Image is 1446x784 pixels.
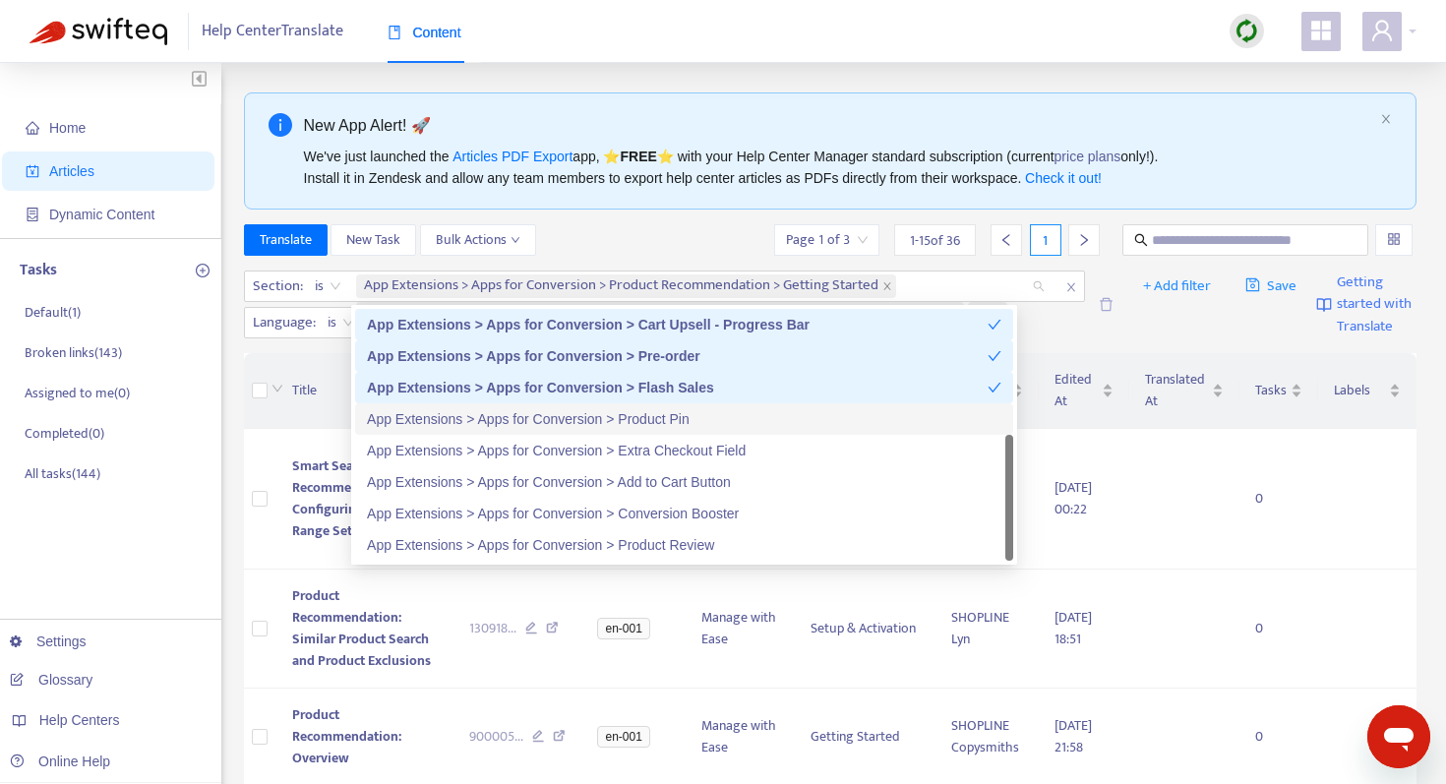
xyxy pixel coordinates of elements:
div: App Extensions > Apps for Conversion > Add to Cart Button [367,471,1001,493]
td: 0 [1239,429,1318,570]
div: App Extensions > Apps for Conversion > Flash Sales [355,372,1013,403]
span: [DATE] 00:22 [1054,476,1092,520]
div: App Extensions > Apps for Conversion > Cart Upsell - Progress Bar [355,309,1013,340]
span: down [271,383,283,394]
span: 1 - 15 of 36 [910,230,960,251]
span: down [511,235,520,245]
div: App Extensions > Apps for Conversion > Product Pin [367,408,1001,430]
img: Swifteq [30,18,167,45]
span: Product Recommendation: Similar Product Search and Product Exclusions [292,584,431,672]
span: account-book [26,164,39,178]
b: FREE [620,149,656,164]
div: We've just launched the app, ⭐ ⭐️ with your Help Center Manager standard subscription (current on... [304,146,1373,189]
div: App Extensions > Apps for Conversion > Pre-order [355,340,1013,372]
a: Online Help [10,754,110,769]
span: appstore [1309,19,1333,42]
span: Labels [1334,380,1385,401]
div: 1 [1030,224,1061,256]
span: Save [1245,274,1297,298]
button: Translate [244,224,328,256]
iframe: メッセージングウィンドウの起動ボタン、進行中の会話 [1367,705,1430,768]
div: App Extensions > Apps for Conversion > Extra Checkout Field [355,435,1013,466]
a: Settings [10,633,87,649]
a: Check it out! [1025,170,1102,186]
div: App Extensions > Apps for Conversion > Add to Cart Button [355,466,1013,498]
span: en-001 [597,618,649,639]
td: 0 [1239,570,1318,689]
td: Setup & Activation [795,570,935,689]
span: info-circle [269,113,292,137]
span: Tasks [1255,380,1287,401]
p: Default ( 1 ) [25,302,81,323]
span: Language : [245,308,319,337]
span: check [988,381,1001,394]
span: close [882,281,892,291]
span: App Extensions > Apps for Conversion > Product Recommendation > Getting Started [364,274,878,298]
span: is [328,308,354,337]
span: App Extensions > Apps for Conversion > Product Recommendation > Getting Started [356,274,896,298]
span: Translated At [1145,369,1209,412]
div: App Extensions > Apps for Conversion > Cart Upsell - Progress Bar [367,314,988,335]
span: user [1370,19,1394,42]
span: +12 [976,302,999,326]
div: App Extensions > Apps for Conversion > Product Review [355,529,1013,561]
span: right [1077,233,1091,247]
a: Getting started with Translate [1316,271,1416,338]
span: Product Recommendation: Overview [292,703,401,769]
span: delete [1099,297,1114,312]
span: 130918 ... [469,618,516,639]
span: Edited At [1054,369,1098,412]
span: Help Center Translate [202,13,343,50]
span: Title [292,380,422,401]
span: container [26,208,39,221]
div: App Extensions > Apps for Conversion > Conversion Booster [355,498,1013,529]
p: Completed ( 0 ) [25,423,104,444]
th: Edited At [1039,353,1129,429]
div: App Extensions > Apps for Conversion > Extra Checkout Field [367,440,1001,461]
span: save [1245,277,1260,292]
p: Tasks [20,259,57,282]
span: Section : [245,271,306,301]
span: Dynamic Content [49,207,154,222]
span: check [988,318,1001,332]
span: is [315,271,341,301]
td: Manage with Ease [686,570,795,689]
span: [DATE] 21:58 [1054,714,1092,758]
td: SHOPLINE Lyn [935,570,1039,689]
span: close [1058,275,1084,299]
img: image-link [1316,297,1332,313]
span: +12 [968,302,1007,326]
span: Articles [49,163,94,179]
span: 900005 ... [469,726,523,748]
span: Smart Search Recommendations: Configuring Search Range Settings [292,454,407,542]
span: search [1134,233,1148,247]
span: Translate [260,229,312,251]
th: Tasks [1239,353,1318,429]
button: New Task [331,224,416,256]
div: App Extensions > Apps for Conversion > Flash Sales [367,377,988,398]
p: Broken links ( 143 ) [25,342,122,363]
th: Title [276,353,453,429]
div: New App Alert! 🚀 [304,113,1373,138]
span: Getting started with Translate [1337,271,1416,338]
span: book [388,26,401,39]
span: en-001 [597,726,649,748]
div: App Extensions > Apps for Conversion > Pre-order [367,345,988,367]
span: Home [49,120,86,136]
span: App Extensions > Apps for Conversion > Product Upsells & Bundles > Core Concepts & Overview [356,302,964,326]
div: App Extensions > Apps for Conversion > Product Pin [355,403,1013,435]
span: [DATE] 18:51 [1054,606,1092,650]
span: plus-circle [196,264,210,277]
p: Assigned to me ( 0 ) [25,383,130,403]
a: Glossary [10,672,92,688]
a: price plans [1054,149,1121,164]
p: All tasks ( 144 ) [25,463,100,484]
button: + Add filter [1128,271,1226,302]
button: Bulk Actionsdown [420,224,536,256]
span: New Task [346,229,400,251]
span: close [1380,113,1392,125]
span: home [26,121,39,135]
img: sync.dc5367851b00ba804db3.png [1235,19,1259,43]
th: Translated At [1129,353,1240,429]
th: Labels [1318,353,1416,429]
